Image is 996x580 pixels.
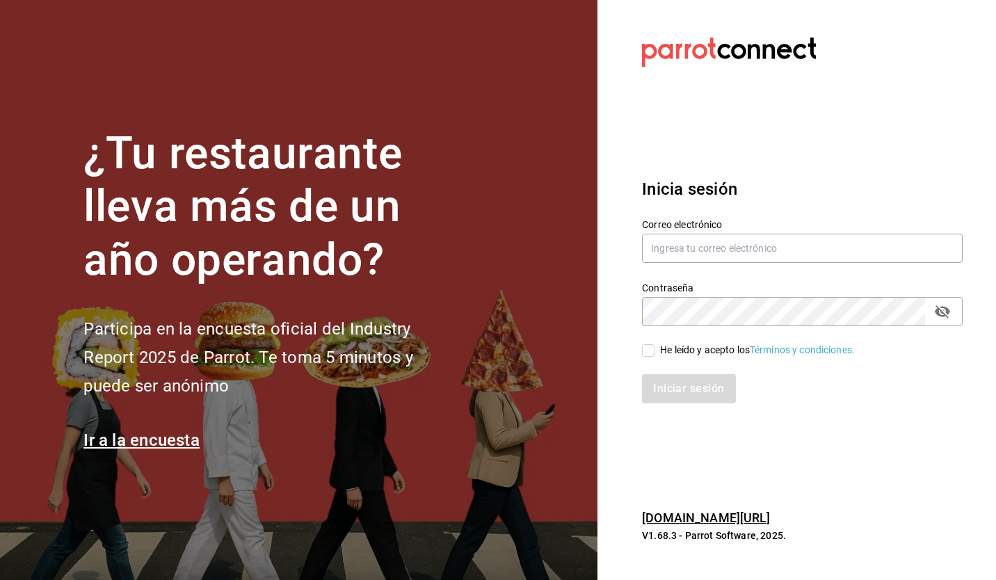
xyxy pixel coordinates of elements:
p: V1.68.3 - Parrot Software, 2025. [642,529,963,542]
input: Ingresa tu correo electrónico [642,234,963,263]
a: Términos y condiciones. [750,344,855,355]
a: Ir a la encuesta [83,430,200,450]
div: He leído y acepto los [660,343,855,357]
h1: ¿Tu restaurante lleva más de un año operando? [83,127,459,287]
label: Correo electrónico [642,219,963,229]
h2: Participa en la encuesta oficial del Industry Report 2025 de Parrot. Te toma 5 minutos y puede se... [83,315,459,400]
h3: Inicia sesión [642,177,963,202]
a: [DOMAIN_NAME][URL] [642,510,770,525]
button: passwordField [931,300,954,323]
label: Contraseña [642,282,963,292]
